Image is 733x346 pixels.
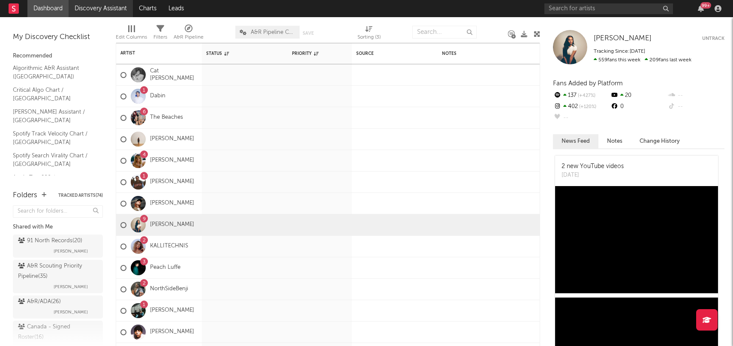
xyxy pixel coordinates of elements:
[251,30,295,35] span: A&R Pipeline Collaboration
[13,260,103,293] a: A&R Scouting Priority Pipeline(35)[PERSON_NAME]
[13,173,94,190] a: Apple Top 200 / [GEOGRAPHIC_DATA]
[594,34,652,43] a: [PERSON_NAME]
[150,135,194,143] a: [PERSON_NAME]
[150,307,194,314] a: [PERSON_NAME]
[562,171,624,180] div: [DATE]
[54,246,88,256] span: [PERSON_NAME]
[150,264,180,271] a: Peach Luffe
[54,282,88,292] span: [PERSON_NAME]
[13,151,94,168] a: Spotify Search Virality Chart / [GEOGRAPHIC_DATA]
[13,107,94,125] a: [PERSON_NAME] Assistant / [GEOGRAPHIC_DATA]
[150,157,194,164] a: [PERSON_NAME]
[13,205,103,218] input: Search for folders...
[150,286,188,293] a: NorthSideBenji
[13,235,103,258] a: 91 North Records(20)[PERSON_NAME]
[357,32,381,42] div: Sorting ( 3 )
[13,129,94,147] a: Spotify Track Velocity Chart / [GEOGRAPHIC_DATA]
[150,178,194,186] a: [PERSON_NAME]
[667,101,724,112] div: --
[442,51,528,56] div: Notes
[553,101,610,112] div: 402
[18,236,82,246] div: 91 North Records ( 20 )
[13,295,103,319] a: A&R/ADA(26)[PERSON_NAME]
[544,3,673,14] input: Search for artists
[356,51,412,56] div: Source
[610,90,667,101] div: 20
[150,114,183,121] a: The Beaches
[120,51,185,56] div: Artist
[150,93,165,100] a: Dabin
[700,2,711,9] div: 99 +
[174,21,204,46] div: A&R Pipeline
[562,162,624,171] div: 2 new YouTube videos
[18,322,96,343] div: Canada - Signed Roster ( 16 )
[150,328,194,336] a: [PERSON_NAME]
[13,51,103,61] div: Recommended
[18,261,96,282] div: A&R Scouting Priority Pipeline ( 35 )
[667,90,724,101] div: --
[54,307,88,317] span: [PERSON_NAME]
[18,297,61,307] div: A&R/ADA ( 26 )
[13,85,94,103] a: Critical Algo Chart / [GEOGRAPHIC_DATA]
[58,193,103,198] button: Tracked Artists(74)
[553,90,610,101] div: 137
[594,57,640,63] span: 559 fans this week
[174,32,204,42] div: A&R Pipeline
[206,51,262,56] div: Status
[13,190,37,201] div: Folders
[594,35,652,42] span: [PERSON_NAME]
[153,32,167,42] div: Filters
[150,221,194,229] a: [PERSON_NAME]
[553,134,598,148] button: News Feed
[357,21,381,46] div: Sorting (3)
[610,101,667,112] div: 0
[698,5,704,12] button: 99+
[631,134,688,148] button: Change History
[578,105,596,109] span: +120 %
[702,34,724,43] button: Untrack
[150,200,194,207] a: [PERSON_NAME]
[292,51,326,56] div: Priority
[150,68,198,82] a: Cat [PERSON_NAME]
[577,93,595,98] span: +427 %
[13,222,103,232] div: Shared with Me
[13,32,103,42] div: My Discovery Checklist
[412,26,477,39] input: Search...
[594,57,691,63] span: 209 fans last week
[553,80,623,87] span: Fans Added by Platform
[303,31,314,36] button: Save
[116,21,147,46] div: Edit Columns
[13,63,94,81] a: Algorithmic A&R Assistant ([GEOGRAPHIC_DATA])
[116,32,147,42] div: Edit Columns
[553,112,610,123] div: --
[594,49,645,54] span: Tracking Since: [DATE]
[598,134,631,148] button: Notes
[150,243,188,250] a: KALLITECHNIS
[153,21,167,46] div: Filters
